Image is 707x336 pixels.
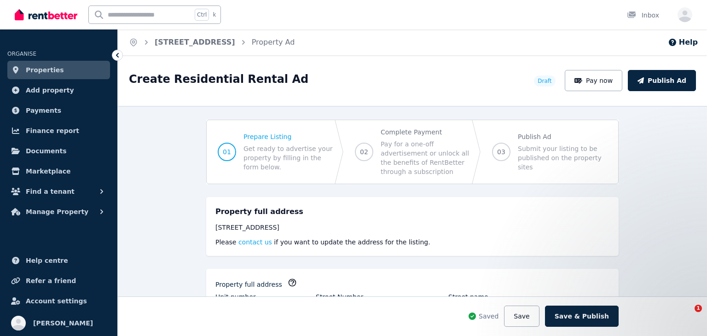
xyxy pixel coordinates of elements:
[26,206,88,217] span: Manage Property
[26,295,87,307] span: Account settings
[7,162,110,180] a: Marketplace
[118,29,306,55] nav: Breadcrumb
[7,101,110,120] a: Payments
[26,166,70,177] span: Marketplace
[243,132,333,141] span: Prepare Listing
[7,203,110,221] button: Manage Property
[545,306,619,327] button: Save & Publish
[215,292,256,301] label: Unit number
[15,8,77,22] img: RentBetter
[155,38,235,46] a: [STREET_ADDRESS]
[7,51,36,57] span: ORGANISE
[497,147,505,156] span: 03
[213,11,216,18] span: k
[206,120,619,184] nav: Progress
[7,81,110,99] a: Add property
[26,186,75,197] span: Find a tenant
[26,145,67,156] span: Documents
[215,280,282,289] label: Property full address
[195,9,209,21] span: Ctrl
[448,292,488,301] label: Street name
[479,312,498,321] span: Saved
[26,255,68,266] span: Help centre
[360,147,368,156] span: 02
[26,64,64,75] span: Properties
[668,37,698,48] button: Help
[7,251,110,270] a: Help centre
[504,306,539,327] button: Save
[215,206,303,217] h5: Property full address
[316,292,363,301] label: Street Number
[7,122,110,140] a: Finance report
[7,142,110,160] a: Documents
[243,144,333,172] span: Get ready to advertise your property by filling in the form below.
[26,275,76,286] span: Refer a friend
[7,292,110,310] a: Account settings
[223,147,231,156] span: 01
[695,305,702,312] span: 1
[676,305,698,327] iframe: Intercom live chat
[381,139,470,176] span: Pay for a one-off advertisement or unlock all the benefits of RentBetter through a subscription
[215,223,609,232] div: [STREET_ADDRESS]
[7,272,110,290] a: Refer a friend
[33,318,93,329] span: [PERSON_NAME]
[215,238,609,247] p: Please if you want to update the address for the listing.
[26,85,74,96] span: Add property
[627,11,659,20] div: Inbox
[238,238,272,247] button: contact us
[129,72,308,87] h1: Create Residential Rental Ad
[26,125,79,136] span: Finance report
[252,38,295,46] a: Property Ad
[518,132,607,141] span: Publish Ad
[7,61,110,79] a: Properties
[518,144,607,172] span: Submit your listing to be published on the property sites
[7,182,110,201] button: Find a tenant
[26,105,61,116] span: Payments
[381,127,470,137] span: Complete Payment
